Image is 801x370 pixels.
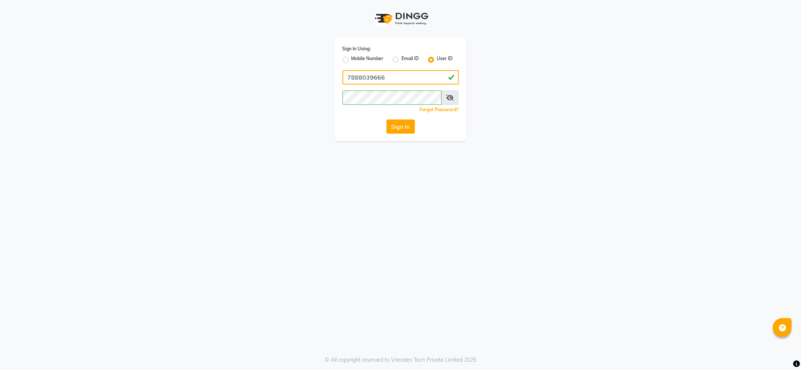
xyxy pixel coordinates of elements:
[342,70,459,85] input: Username
[371,8,431,30] img: logo1.svg
[386,119,415,134] button: Sign In
[437,55,453,64] label: User ID
[420,107,459,112] a: Forgot Password?
[342,45,371,52] label: Sign In Using:
[351,55,384,64] label: Mobile Number
[342,91,442,105] input: Username
[402,55,419,64] label: Email ID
